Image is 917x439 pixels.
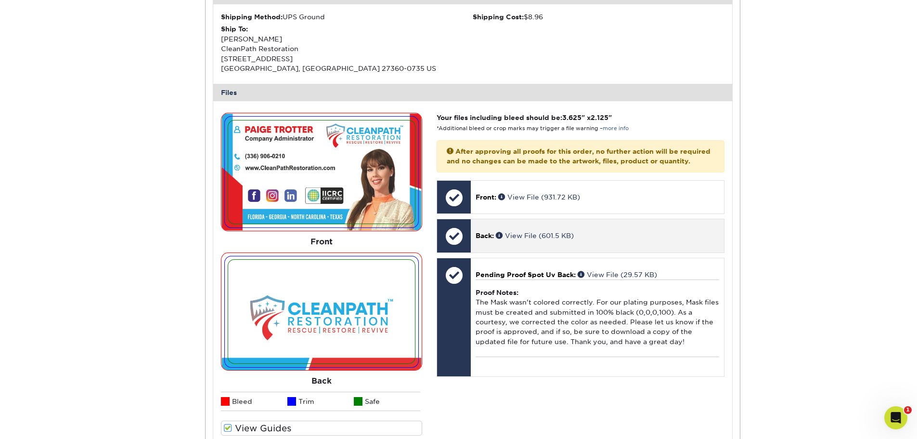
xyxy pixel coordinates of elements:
div: Front [221,231,422,253]
div: The Mask wasn't colored correctly. For our plating purposes, Mask files must be created and submi... [476,279,719,357]
a: View File (931.72 KB) [498,193,580,201]
small: *Additional bleed or crop marks may trigger a file warning – [437,125,629,132]
div: Back [221,371,422,392]
strong: Proof Notes: [476,289,518,296]
span: Back: [476,232,494,239]
span: Front: [476,193,496,201]
li: Trim [287,392,354,411]
strong: Shipping Method: [221,13,283,21]
span: 3.625 [562,114,581,121]
span: 2.125 [591,114,608,121]
li: Safe [354,392,420,411]
strong: Ship To: [221,25,248,33]
strong: Your files including bleed should be: " x " [437,114,612,121]
iframe: Google Customer Reviews [2,410,82,436]
strong: After approving all proofs for this order, no further action will be required and no changes can ... [447,147,710,165]
a: more info [603,125,629,132]
div: $8.96 [473,12,724,22]
span: 1 [904,406,912,414]
iframe: Intercom live chat [884,406,907,429]
strong: Shipping Cost: [473,13,524,21]
label: View Guides [221,421,422,436]
a: View File (29.57 KB) [578,271,657,279]
div: Files [213,84,732,101]
span: Pending Proof Spot Uv Back: [476,271,576,279]
div: UPS Ground [221,12,473,22]
div: [PERSON_NAME] CleanPath Restoration [STREET_ADDRESS] [GEOGRAPHIC_DATA], [GEOGRAPHIC_DATA] 27360-0... [221,24,473,73]
a: View File (601.5 KB) [496,232,574,239]
li: Bleed [221,392,287,411]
